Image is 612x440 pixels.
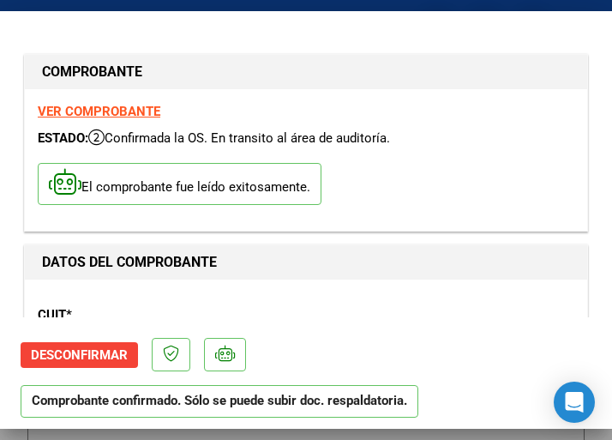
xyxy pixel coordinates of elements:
span: Confirmada la OS. En transito al área de auditoría. [88,130,390,146]
span: ESTADO: [38,130,88,146]
p: Comprobante confirmado. Sólo se puede subir doc. respaldatoria. [21,385,418,419]
a: VER COMPROBANTE [38,104,160,119]
strong: DATOS DEL COMPROBANTE [42,254,217,270]
div: Open Intercom Messenger [554,382,595,423]
span: Desconfirmar [31,347,128,363]
strong: COMPROBANTE [42,63,142,80]
button: Desconfirmar [21,342,138,368]
p: El comprobante fue leído exitosamente. [38,163,321,205]
p: CUIT [38,305,199,325]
